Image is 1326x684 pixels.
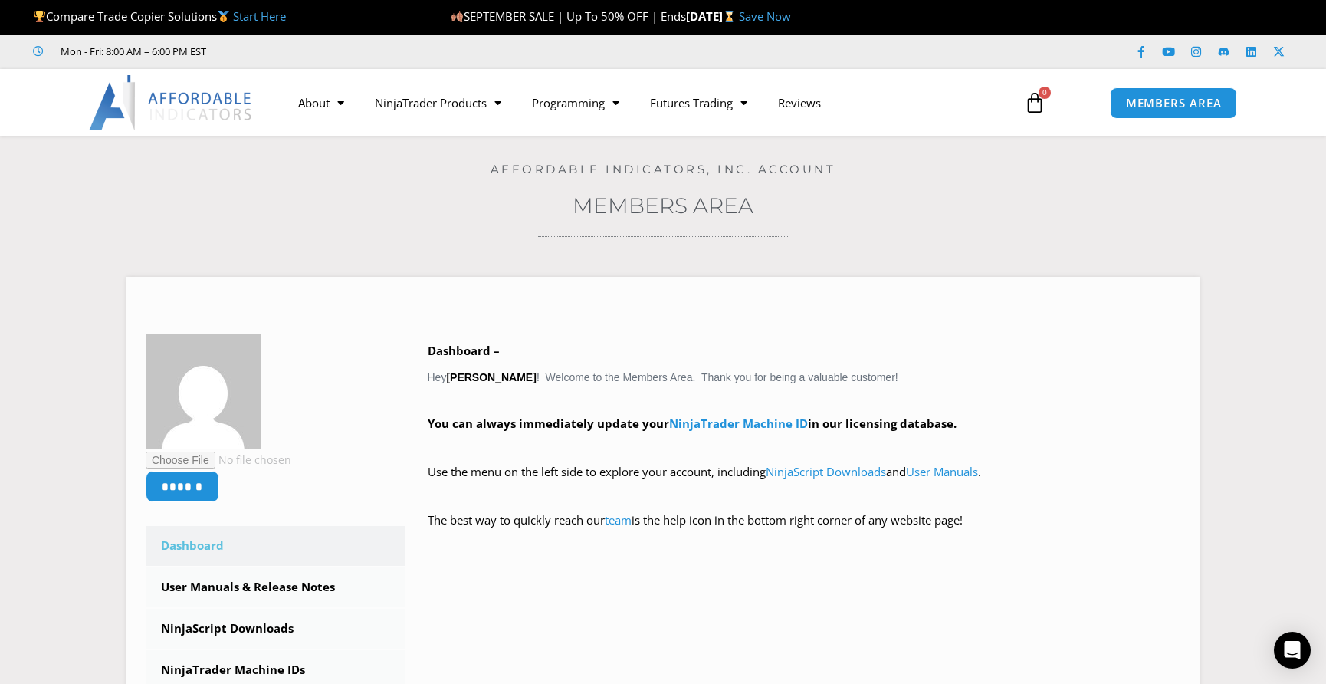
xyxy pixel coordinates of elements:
[33,8,286,24] span: Compare Trade Copier Solutions
[89,75,254,130] img: LogoAI | Affordable Indicators – NinjaTrader
[146,334,261,449] img: 0885053ab7e6c9c1d13ffac586416a69cdf4822560a93c47d3ab9929044c09d0
[228,44,458,59] iframe: Customer reviews powered by Trustpilot
[635,85,763,120] a: Futures Trading
[283,85,359,120] a: About
[446,371,536,383] strong: [PERSON_NAME]
[34,11,45,22] img: 🏆
[1126,97,1222,109] span: MEMBERS AREA
[146,567,405,607] a: User Manuals & Release Notes
[218,11,229,22] img: 🥇
[763,85,836,120] a: Reviews
[146,526,405,566] a: Dashboard
[906,464,978,479] a: User Manuals
[491,162,836,176] a: Affordable Indicators, Inc. Account
[428,343,500,358] b: Dashboard –
[233,8,286,24] a: Start Here
[428,510,1181,553] p: The best way to quickly reach our is the help icon in the bottom right corner of any website page!
[766,464,886,479] a: NinjaScript Downloads
[451,8,686,24] span: SEPTEMBER SALE | Up To 50% OFF | Ends
[428,416,957,431] strong: You can always immediately update your in our licensing database.
[1274,632,1311,669] div: Open Intercom Messenger
[428,462,1181,505] p: Use the menu on the left side to explore your account, including and .
[359,85,517,120] a: NinjaTrader Products
[1001,81,1068,125] a: 0
[686,8,739,24] strong: [DATE]
[428,340,1181,553] div: Hey ! Welcome to the Members Area. Thank you for being a valuable customer!
[57,42,206,61] span: Mon - Fri: 8:00 AM – 6:00 PM EST
[573,192,753,219] a: Members Area
[724,11,735,22] img: ⌛
[739,8,791,24] a: Save Now
[283,85,1006,120] nav: Menu
[517,85,635,120] a: Programming
[1110,87,1238,119] a: MEMBERS AREA
[146,609,405,649] a: NinjaScript Downloads
[451,11,463,22] img: 🍂
[605,512,632,528] a: team
[1039,87,1051,99] span: 0
[669,416,808,431] a: NinjaTrader Machine ID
